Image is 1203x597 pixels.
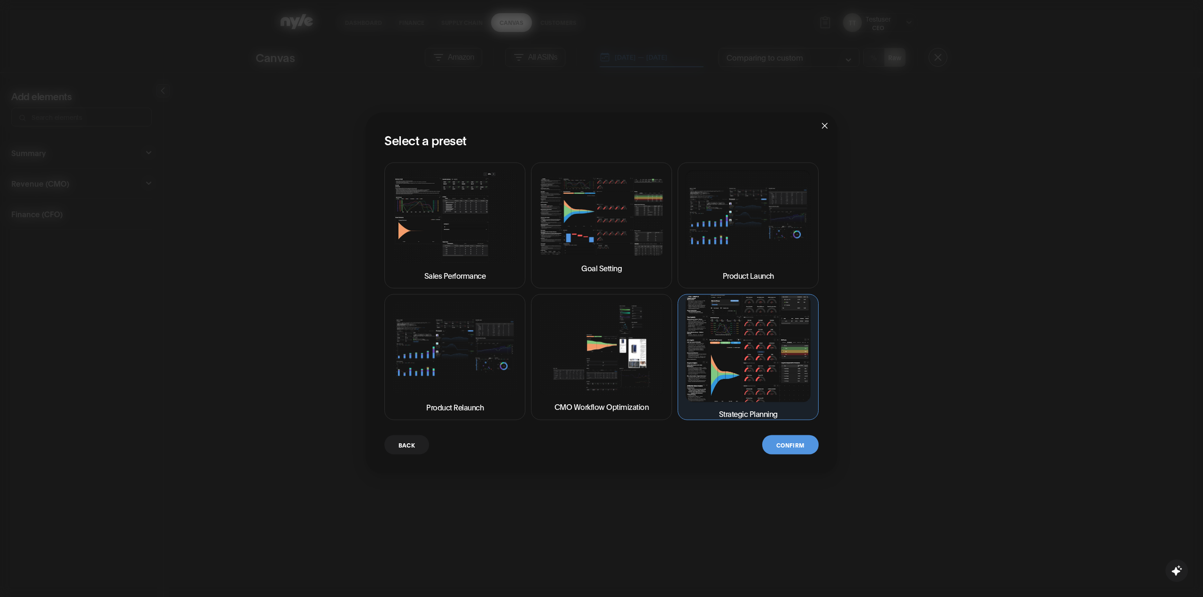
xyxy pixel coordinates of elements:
p: Product Relaunch [426,401,484,412]
p: Product Launch [723,269,774,281]
h2: Select a preset [384,132,819,148]
img: Strategic Planning [686,295,811,402]
p: Strategic Planning [719,408,778,419]
img: Product Relaunch [392,302,517,395]
button: Confirm [762,435,819,455]
img: CMO Workflow Optimization [539,302,664,395]
p: Goal Setting [581,262,622,274]
img: Goal Setting [539,177,664,257]
button: Back [384,435,429,455]
button: Product Relaunch [384,294,525,420]
button: Product Launch [678,163,819,289]
span: close [821,122,828,130]
button: CMO Workflow Optimization [531,294,672,420]
button: Sales Performance [384,163,525,289]
button: Close [812,113,837,138]
img: Product Launch [686,170,811,264]
img: Sales Performance [392,170,517,264]
button: Strategic Planning [678,294,819,420]
p: Sales Performance [424,269,486,281]
button: Goal Setting [531,163,672,289]
p: CMO Workflow Optimization [555,401,649,412]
